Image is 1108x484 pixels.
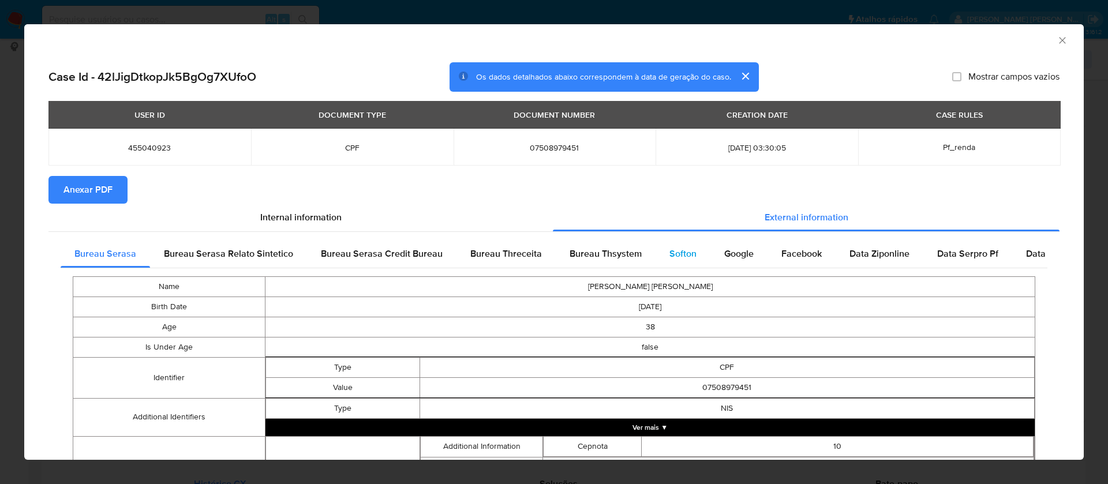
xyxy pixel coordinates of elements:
td: Additional Identifiers [73,398,265,436]
td: NIS [420,398,1034,418]
td: Type [420,457,543,477]
span: Os dados detalhados abaixo correspondem à data de geração do caso. [476,71,731,82]
span: Data Serpro Pj [1026,247,1087,260]
td: 38 [265,317,1035,337]
span: Bureau Threceita [470,247,542,260]
span: Bureau Serasa Relato Sintetico [164,247,293,260]
div: CREATION DATE [720,105,795,125]
span: 455040923 [62,142,237,153]
td: false [265,337,1035,357]
div: CASE RULES [929,105,990,125]
td: R [543,457,1034,477]
span: Google [724,247,754,260]
button: Expand array [265,419,1035,436]
div: closure-recommendation-modal [24,24,1084,460]
td: Name [73,276,265,297]
div: DOCUMENT NUMBER [507,105,602,125]
button: Fechar a janela [1057,35,1067,45]
span: Bureau Thsystem [570,247,642,260]
span: Facebook [781,247,822,260]
td: [DATE] [265,297,1035,317]
span: Pf_renda [943,141,975,153]
div: DOCUMENT TYPE [312,105,393,125]
span: Internal information [260,211,342,224]
td: Age [73,317,265,337]
span: Softon [669,247,697,260]
button: Anexar PDF [48,176,128,204]
span: CPF [265,142,440,153]
span: Mostrar campos vazios [968,71,1060,82]
td: Type [266,398,420,418]
td: CPF [420,357,1034,377]
td: Cepnota [544,436,642,456]
div: Detailed external info [61,240,1047,268]
span: Anexar PDF [63,177,113,202]
span: External information [765,211,848,224]
span: Data Serpro Pf [937,247,998,260]
td: Additional Information [420,436,543,457]
span: Data Ziponline [849,247,909,260]
span: 07508979451 [467,142,642,153]
span: Bureau Serasa [74,247,136,260]
td: Identifier [73,357,265,398]
td: 07508979451 [420,377,1034,397]
span: Bureau Serasa Credit Bureau [321,247,443,260]
td: [PERSON_NAME] [PERSON_NAME] [265,276,1035,297]
span: [DATE] 03:30:05 [669,142,844,153]
td: Value [266,377,420,397]
h2: Case Id - 42lJigDtkopJk5BgOg7XUfoO [48,69,256,84]
button: cerrar [731,62,759,90]
td: Is Under Age [73,337,265,357]
div: USER ID [128,105,172,125]
div: Detailed info [48,204,1060,231]
input: Mostrar campos vazios [952,72,961,81]
td: 10 [642,436,1034,456]
td: Birth Date [73,297,265,317]
td: Type [266,357,420,377]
